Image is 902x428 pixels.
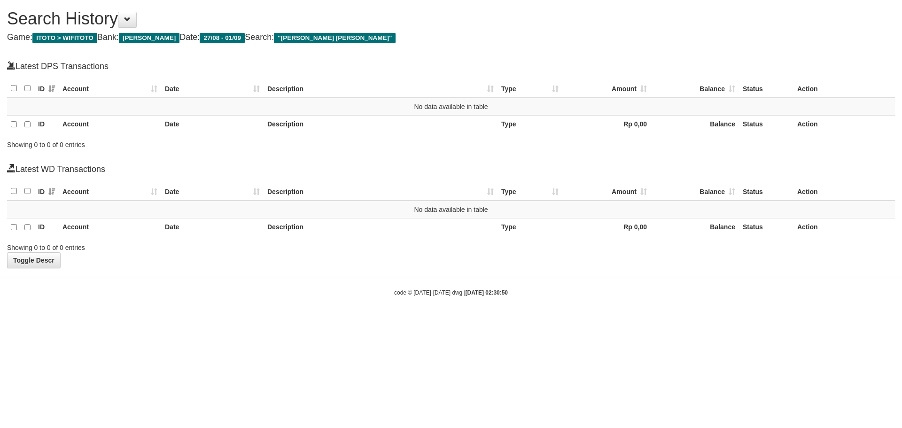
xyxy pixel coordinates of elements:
th: Action [793,116,895,134]
small: code © [DATE]-[DATE] dwg | [394,289,508,296]
th: Rp 0,00 [562,116,651,134]
th: Description [264,116,498,134]
th: Account: activate to sort column ascending [59,182,161,201]
span: ITOTO > WIFITOTO [32,33,97,43]
th: Account: activate to sort column ascending [59,79,161,98]
th: Date: activate to sort column ascending [161,182,264,201]
th: Balance [651,116,739,134]
span: 27/08 - 01/09 [200,33,245,43]
th: Amount: activate to sort column ascending [562,182,651,201]
h4: Latest DPS Transactions [7,61,895,71]
th: Amount: activate to sort column ascending [562,79,651,98]
th: Status [739,116,793,134]
th: Account [59,218,161,236]
th: ID [34,218,59,236]
th: Description: activate to sort column ascending [264,79,498,98]
th: Account [59,116,161,134]
th: Rp 0,00 [562,218,651,236]
div: Showing 0 to 0 of 0 entries [7,239,369,252]
h4: Latest WD Transactions [7,163,895,174]
th: Type: activate to sort column ascending [498,79,562,98]
th: Balance [651,218,739,236]
h1: Search History [7,9,895,28]
span: "[PERSON_NAME] [PERSON_NAME]" [274,33,396,43]
td: No data available in table [7,98,895,116]
th: Balance: activate to sort column ascending [651,182,739,201]
th: Type [498,116,562,134]
th: ID [34,116,59,134]
th: Date [161,218,264,236]
th: Description: activate to sort column ascending [264,182,498,201]
th: Type: activate to sort column ascending [498,182,562,201]
strong: [DATE] 02:30:50 [466,289,508,296]
th: Status [739,182,793,201]
th: Action [793,218,895,236]
th: Balance: activate to sort column ascending [651,79,739,98]
a: Toggle Descr [7,252,61,268]
th: ID: activate to sort column ascending [34,182,59,201]
th: Status [739,79,793,98]
th: Description [264,218,498,236]
h4: Game: Bank: Date: Search: [7,33,895,42]
span: [PERSON_NAME] [119,33,179,43]
th: Action [793,79,895,98]
th: Status [739,218,793,236]
th: ID: activate to sort column ascending [34,79,59,98]
div: Showing 0 to 0 of 0 entries [7,136,369,149]
th: Date: activate to sort column ascending [161,79,264,98]
th: Action [793,182,895,201]
th: Type [498,218,562,236]
td: No data available in table [7,201,895,218]
th: Date [161,116,264,134]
